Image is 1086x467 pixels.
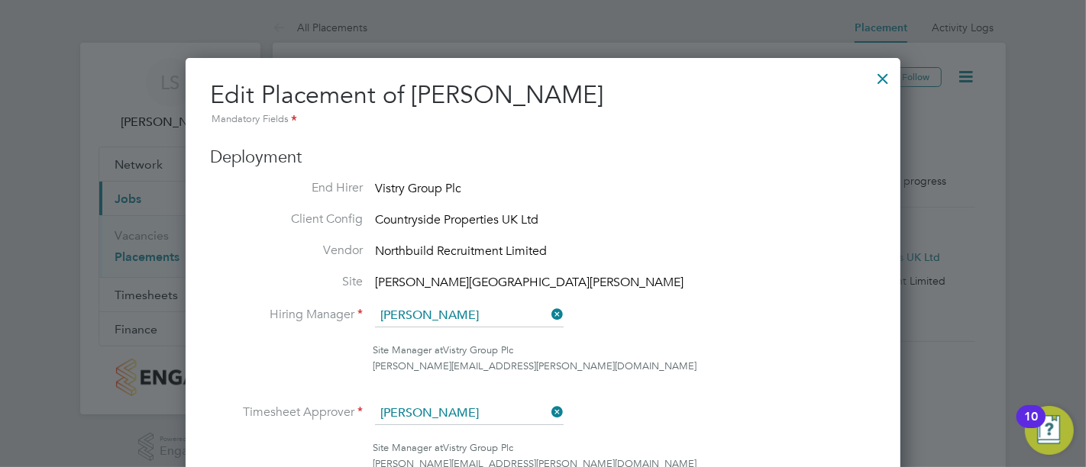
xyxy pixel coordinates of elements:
label: Vendor [210,243,363,259]
span: [PERSON_NAME][GEOGRAPHIC_DATA][PERSON_NAME] [375,275,684,290]
span: Edit Placement of [PERSON_NAME] [210,80,603,110]
div: 10 [1024,417,1038,436]
button: Open Resource Center, 10 new notifications [1025,406,1074,455]
label: Hiring Manager [210,307,363,323]
label: Site [210,274,363,290]
label: Timesheet Approver [210,404,363,420]
span: Site Manager at [373,441,443,454]
input: Search for... [375,402,564,425]
span: Northbuild Recruitment Limited [375,243,547,259]
span: Vistry Group Plc [443,441,513,454]
input: Search for... [375,304,564,327]
h3: Deployment [210,147,876,169]
span: Countryside Properties UK Ltd [375,212,538,227]
span: Site Manager at [373,343,443,356]
label: Client Config [210,211,363,227]
div: [PERSON_NAME][EMAIL_ADDRESS][PERSON_NAME][DOMAIN_NAME] [373,359,876,375]
span: Vistry Group Plc [443,343,513,356]
div: Mandatory Fields [210,111,876,128]
span: Vistry Group Plc [375,181,461,196]
label: End Hirer [210,180,363,196]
